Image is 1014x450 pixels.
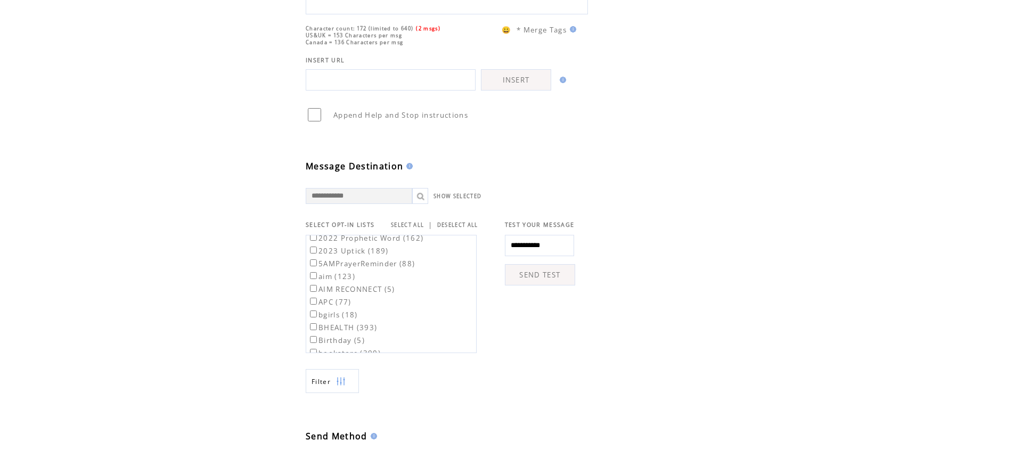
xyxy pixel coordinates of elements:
label: BHEALTH (393) [308,323,377,332]
label: 2023 Uptick (189) [308,246,389,256]
label: 5AMPrayerReminder (88) [308,259,415,268]
label: AIM RECONNECT (5) [308,284,395,294]
label: 2022 Prophetic Word (162) [308,233,423,243]
input: 5AMPrayerReminder (88) [310,259,317,266]
img: filters.png [336,370,346,394]
span: TEST YOUR MESSAGE [505,221,575,228]
input: BHEALTH (393) [310,323,317,330]
span: Canada = 136 Characters per msg [306,39,403,46]
span: 😀 [502,25,511,35]
a: SHOW SELECTED [434,193,481,200]
span: (2 msgs) [416,25,440,32]
input: bgirls (18) [310,310,317,317]
label: bookstore (390) [308,348,381,358]
span: US&UK = 153 Characters per msg [306,32,402,39]
input: APC (77) [310,298,317,305]
a: INSERT [481,69,551,91]
img: help.gif [567,26,576,32]
input: 2022 Prophetic Word (162) [310,234,317,241]
span: * Merge Tags [517,25,567,35]
input: AIM RECONNECT (5) [310,285,317,292]
span: Message Destination [306,160,403,172]
a: SEND TEST [505,264,575,285]
input: aim (123) [310,272,317,279]
input: 2023 Uptick (189) [310,247,317,253]
label: aim (123) [308,272,355,281]
input: Birthday (5) [310,336,317,343]
label: Birthday (5) [308,336,365,345]
img: help.gif [403,163,413,169]
a: Filter [306,369,359,393]
span: | [428,220,432,230]
span: SELECT OPT-IN LISTS [306,221,374,228]
span: Show filters [312,377,331,386]
input: bookstore (390) [310,349,317,356]
a: SELECT ALL [391,222,424,228]
a: DESELECT ALL [437,222,478,228]
span: Append Help and Stop instructions [333,110,468,120]
span: Send Method [306,430,367,442]
span: INSERT URL [306,56,345,64]
label: APC (77) [308,297,351,307]
img: help.gif [557,77,566,83]
span: Character count: 172 (limited to 640) [306,25,413,32]
label: bgirls (18) [308,310,358,320]
img: help.gif [367,433,377,439]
